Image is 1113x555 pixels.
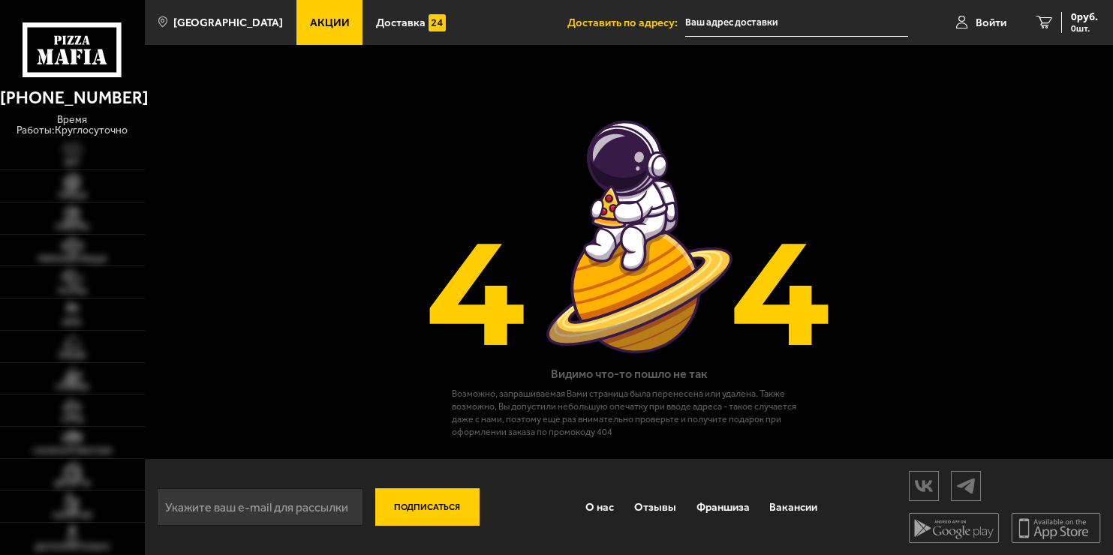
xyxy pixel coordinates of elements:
[976,17,1006,28] span: Войти
[310,17,350,28] span: Акции
[685,9,908,37] input: Ваш адрес доставки
[551,366,707,383] h1: Видимо что-то пошло не так
[426,112,832,361] img: Страница не найдена
[567,17,685,28] span: Доставить по адресу:
[429,14,446,31] img: 15daf4d41897b9f0e9f617042186c801.svg
[760,488,828,526] a: Вакансии
[910,472,938,499] img: vk
[157,488,363,526] input: Укажите ваш e-mail для рассылки
[376,17,426,28] span: Доставка
[452,387,806,439] p: Возможно, запрашиваемая Вами страница была перенесена или удалена. Также возможно, Вы допустили н...
[686,488,760,526] a: Франшиза
[576,488,624,526] a: О нас
[1071,12,1098,22] span: 0 руб.
[173,17,283,28] span: [GEOGRAPHIC_DATA]
[375,488,480,526] button: Подписаться
[624,488,687,526] a: Отзывы
[1071,24,1098,33] span: 0 шт.
[952,472,980,499] img: tg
